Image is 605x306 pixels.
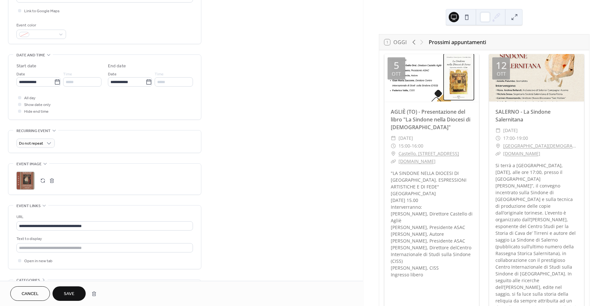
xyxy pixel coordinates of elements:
div: Prossimi appuntamenti [429,38,486,46]
span: Link to Google Maps [24,8,60,15]
div: Event color [16,22,65,29]
span: Time [63,71,72,78]
span: Event links [16,203,41,209]
span: [DATE] [503,127,518,134]
span: Recurring event [16,128,51,134]
span: Date [108,71,117,78]
a: [DOMAIN_NAME] [399,158,436,164]
div: 12 [496,61,507,70]
span: Date and time [16,52,45,59]
div: ​ [495,127,501,134]
span: 17:00 [503,134,515,142]
span: Hide end time [24,109,49,115]
a: [DOMAIN_NAME] [503,150,540,157]
a: AGLIÈ (TO) - Presentazione del libro "La Sindone nella Diocesi di [DEMOGRAPHIC_DATA]" [391,108,470,131]
span: Date [16,71,25,78]
span: Categories [16,277,40,284]
a: Castello, [STREET_ADDRESS] [399,150,459,158]
a: SALERNO - La Sindone Salernitana [495,108,551,123]
div: ott [497,72,506,76]
div: ​ [391,150,396,158]
span: Save [64,291,74,298]
span: 19:00 [516,134,528,142]
span: Event image [16,161,42,167]
button: Cancel [10,286,50,301]
span: [DATE] [399,134,413,142]
div: ​ [391,158,396,165]
span: Time [155,71,164,78]
div: 5 [394,61,399,70]
div: "LA SINDONE NELLA DIOCESI DI [GEOGRAPHIC_DATA]. ESPRESSIONI ARTISTICHE E DI FEDE" [GEOGRAPHIC_DAT... [384,170,479,278]
span: - [410,142,412,150]
span: - [515,134,516,142]
span: All day [24,95,35,102]
span: 16:00 [412,142,423,150]
button: Save [53,286,86,301]
span: Do not repeat [19,140,43,148]
div: End date [108,63,126,70]
div: Text to display [16,235,192,242]
span: Cancel [22,291,39,298]
div: ​ [391,134,396,142]
div: ​ [495,134,501,142]
div: ​ [495,150,501,158]
div: ​ [495,142,501,150]
span: 15:00 [399,142,410,150]
div: ​ [391,142,396,150]
span: Open in new tab [24,258,53,265]
a: [GEOGRAPHIC_DATA][DEMOGRAPHIC_DATA][PERSON_NAME], [GEOGRAPHIC_DATA] [503,142,578,150]
div: Start date [16,63,36,70]
div: ••• [8,280,201,293]
div: URL [16,214,192,220]
div: ; [16,172,34,190]
div: ott [392,72,401,76]
span: Show date only [24,102,51,109]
